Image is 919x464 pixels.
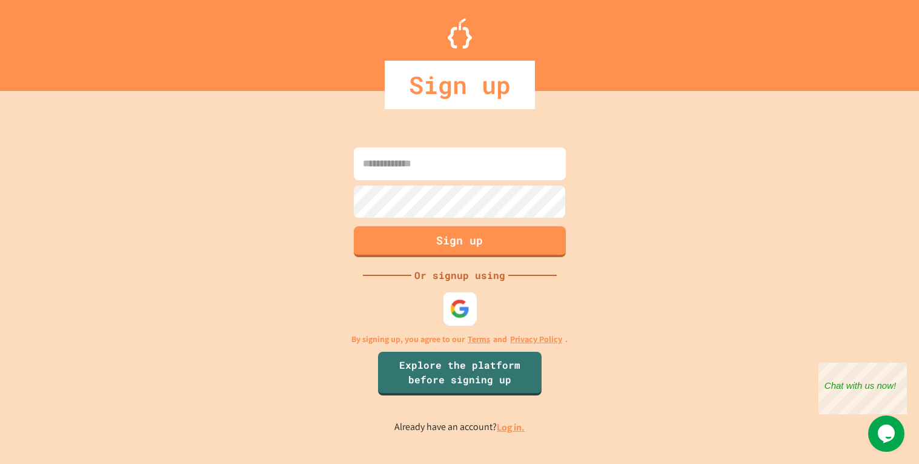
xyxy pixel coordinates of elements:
[818,363,907,414] iframe: chat widget
[448,18,472,49] img: Logo.svg
[450,299,469,319] img: google-icon.svg
[385,61,535,109] div: Sign up
[868,415,907,452] iframe: chat widget
[510,333,562,346] a: Privacy Policy
[351,333,568,346] p: By signing up, you agree to our and .
[354,226,566,257] button: Sign up
[394,420,525,435] p: Already have an account?
[497,421,525,434] a: Log in.
[468,333,490,346] a: Terms
[378,352,542,395] a: Explore the platform before signing up
[411,268,508,283] div: Or signup using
